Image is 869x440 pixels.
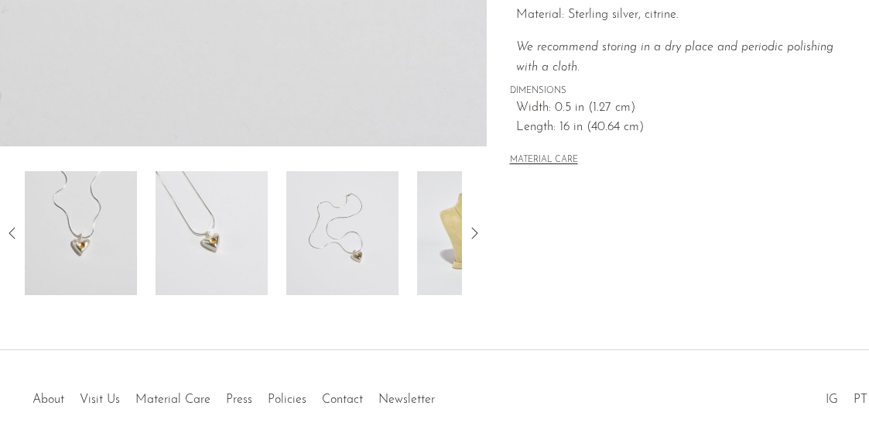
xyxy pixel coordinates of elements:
span: Width: 0.5 in (1.27 cm) [516,98,844,119]
a: Press [226,394,252,406]
span: Length: 16 in (40.64 cm) [516,118,844,138]
a: Visit Us [80,394,120,406]
img: Citrine Heart Pendant Necklace [25,171,137,295]
a: Material Care [135,394,210,406]
img: Citrine Heart Pendant Necklace [417,171,529,295]
img: Citrine Heart Pendant Necklace [286,171,399,295]
i: We recommend storing in a dry place and periodic polishing with a cloth. [516,41,833,74]
a: PT [854,394,867,406]
a: About [33,394,64,406]
button: MATERIAL CARE [510,155,578,167]
a: Policies [268,394,306,406]
a: IG [826,394,838,406]
span: Material: Sterling silver, citrine. [516,9,679,21]
span: DIMENSIONS [510,84,844,98]
ul: Quick links [25,381,443,411]
img: Citrine Heart Pendant Necklace [156,171,268,295]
